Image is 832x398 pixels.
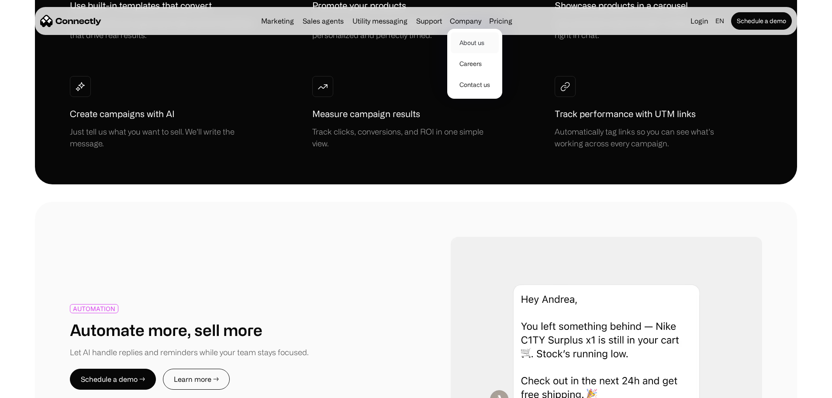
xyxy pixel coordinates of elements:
a: Careers [451,53,499,74]
h1: Track performance with UTM links [555,107,696,121]
div: Company [447,15,484,27]
h1: Measure campaign results [312,107,420,121]
a: Sales agents [299,17,347,24]
div: Just tell us what you want to sell. We’ll write the message. [70,126,258,149]
div: Track clicks, conversions, and ROI in one simple view. [312,126,500,149]
a: Pricing [486,17,516,24]
div: en [715,15,724,27]
aside: Language selected: English [9,382,52,395]
h1: Automate more, sell more [70,320,262,339]
div: Let AI handle replies and reminders while your team stays focused. [70,346,308,358]
h1: Create campaigns with AI [70,107,175,121]
a: Learn more → [163,369,230,390]
a: home [40,14,101,28]
a: Utility messaging [349,17,411,24]
div: Automatically tag links so you can see what’s working across every campaign. [555,126,742,149]
nav: Company [447,27,502,99]
a: Contact us [451,74,499,95]
div: en [712,15,729,27]
a: Support [413,17,445,24]
a: About us [451,32,499,53]
a: Marketing [258,17,297,24]
ul: Language list [17,383,52,395]
div: Company [450,15,481,27]
a: Login [687,15,712,27]
div: AUTOMATION [73,305,115,312]
a: Schedule a demo [731,12,792,30]
a: Schedule a demo → [70,369,156,390]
